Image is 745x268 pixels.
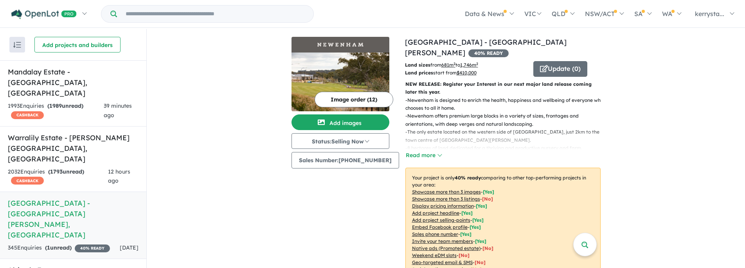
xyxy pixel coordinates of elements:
div: 1993 Enquir ies [8,101,104,120]
b: Land prices [405,70,433,76]
u: Embed Facebook profile [412,224,468,230]
input: Try estate name, suburb, builder or developer [119,5,312,22]
span: 12 hours ago [108,168,130,185]
span: 40 % READY [468,49,509,57]
strong: ( unread) [45,244,72,251]
p: start from [405,69,527,77]
h5: Mandalay Estate - [GEOGRAPHIC_DATA] , [GEOGRAPHIC_DATA] [8,67,139,98]
img: Newenham Adelaide Hills Estate - Mount Barker [292,53,389,111]
u: 681 m [441,62,455,68]
p: NEW RELEASE: Register your Interest in our next major land release coming later this year. [405,80,601,96]
span: [ Yes ] [470,224,481,230]
img: Newenham Adelaide Hills Estate - Mount Barker Logo [295,40,386,49]
button: Read more [405,151,442,160]
span: 40 % READY [75,244,110,252]
sup: 2 [453,62,455,66]
strong: ( unread) [47,102,83,109]
button: Add images [292,114,389,130]
span: to [455,62,478,68]
span: [No] [475,259,486,265]
u: Geo-targeted email & SMS [412,259,473,265]
p: - 8 hectares of land dedicated for a thriving and productive nursery and farm. [405,144,607,152]
span: [ Yes ] [475,238,486,244]
a: [GEOGRAPHIC_DATA] - [GEOGRAPHIC_DATA][PERSON_NAME] [405,38,567,57]
span: kerrysta... [695,10,724,18]
span: [DATE] [120,244,139,251]
span: 39 minutes ago [104,102,132,119]
a: Newenham Adelaide Hills Estate - Mount Barker LogoNewenham Adelaide Hills Estate - Mount Barker [292,37,389,111]
u: Native ads (Promoted estate) [412,245,480,251]
button: Image order (12) [315,92,393,107]
u: Add project selling-points [412,217,470,223]
span: CASHBACK [11,111,44,119]
strong: ( unread) [48,168,84,175]
u: $ 410,000 [457,70,477,76]
b: 40 % ready [455,175,481,181]
p: - The only estate located on the western side of [GEOGRAPHIC_DATA], just 2km to the town centre o... [405,128,607,144]
button: Update (0) [533,61,587,77]
u: 1,746 m [460,62,478,68]
div: 345 Enquir ies [8,243,110,253]
p: - Newenham is designed to enrich the health, happiness and wellbeing of everyone who chooses to a... [405,96,607,112]
u: Display pricing information [412,203,474,209]
span: [No] [482,245,493,251]
span: [ Yes ] [460,231,471,237]
h5: [GEOGRAPHIC_DATA] - [GEOGRAPHIC_DATA][PERSON_NAME] , [GEOGRAPHIC_DATA] [8,198,139,240]
u: Showcase more than 3 listings [412,196,480,202]
p: - Newenham offers premium large blocks in a variety of sizes, frontages and orientations, with de... [405,112,607,128]
button: Add projects and builders [34,37,121,53]
span: [ Yes ] [472,217,484,223]
span: [ Yes ] [476,203,487,209]
u: Add project headline [412,210,459,216]
span: [ No ] [482,196,493,202]
u: Sales phone number [412,231,458,237]
button: Sales Number:[PHONE_NUMBER] [292,152,399,168]
u: Invite your team members [412,238,473,244]
span: [ Yes ] [483,189,494,195]
span: [No] [459,252,470,258]
sup: 2 [476,62,478,66]
b: Land sizes [405,62,430,68]
span: [ Yes ] [461,210,473,216]
u: Showcase more than 3 images [412,189,481,195]
u: Weekend eDM slots [412,252,457,258]
span: 1989 [49,102,62,109]
img: sort.svg [13,42,21,48]
span: 1 [47,244,50,251]
p: from [405,61,527,69]
span: 1793 [50,168,63,175]
img: Openlot PRO Logo White [11,9,77,19]
div: 2032 Enquir ies [8,167,108,186]
span: CASHBACK [11,177,44,185]
button: Status:Selling Now [292,133,389,149]
h5: Warralily Estate - [PERSON_NAME][GEOGRAPHIC_DATA] , [GEOGRAPHIC_DATA] [8,132,139,164]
